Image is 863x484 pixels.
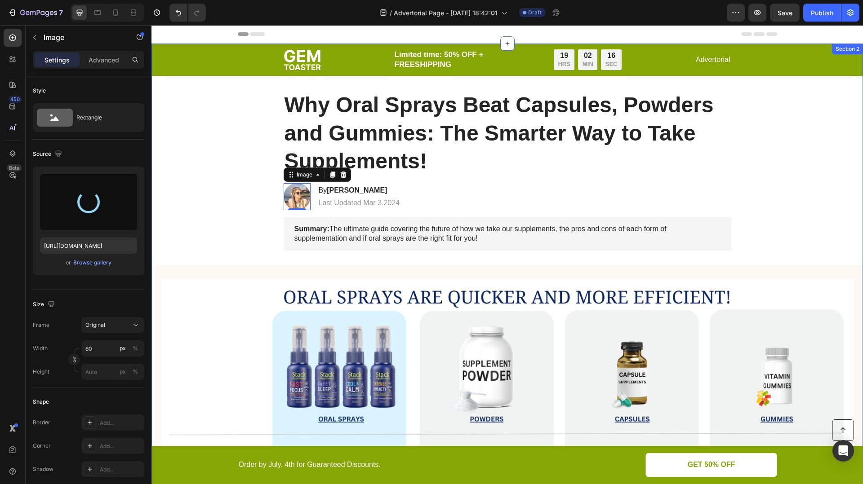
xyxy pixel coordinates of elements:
input: px% [81,364,144,380]
div: Border [33,418,50,427]
div: 02 [431,26,442,35]
div: Beta [7,164,22,172]
div: Image [143,145,163,154]
img: gempages_578612171064214139-5743e519-d5cb-4a99-bcc0-cf9c02d80d22.webp [132,158,159,185]
div: Shadow [33,465,53,473]
p: Limited time: 50% OFF + FREESHIPPING [243,25,391,44]
div: Publish [811,8,833,18]
img: gempages_578612171064214139-eec25f5c-ffb4-4f89-aedf-079f7bbe1c2e.png [132,24,169,45]
div: % [133,368,138,376]
span: Original [85,321,105,329]
button: px [130,343,141,354]
div: Rectangle [76,107,131,128]
label: Width [33,344,48,352]
div: Shape [33,398,49,406]
p: Last Updated Mar 3.2024 [167,173,249,183]
button: px [130,366,141,377]
p: The ultimate guide covering the future of how we take our supplements, the pros and cons of each ... [143,199,569,218]
div: Undo/Redo [169,4,206,22]
label: Frame [33,321,49,329]
iframe: Design area [151,25,863,484]
p: MIN [431,35,442,43]
div: Add... [100,442,142,450]
span: / [390,8,392,18]
a: GET 50% OFF [494,428,626,452]
span: or [66,257,71,268]
h1: Why Oral Sprays Beat Capsules, Powders and Gummies: The Smarter Way to Take Supplements! [132,65,580,151]
div: % [133,344,138,352]
p: Settings [44,55,70,65]
div: Size [33,299,57,311]
p: GET 50% OFF [536,435,584,444]
div: Open Intercom Messenger [832,440,854,462]
p: Advertorial [544,30,578,40]
button: Original [81,317,144,333]
input: https://example.com/image.jpg [40,238,137,254]
div: Corner [33,442,51,450]
strong: Summary: [143,200,178,207]
p: SEC [454,35,466,43]
span: Save [778,9,792,17]
button: Save [770,4,800,22]
h2: By [166,160,249,171]
div: Add... [100,419,142,427]
label: Height [33,368,49,376]
span: Draft [528,9,542,17]
strong: [PERSON_NAME] [175,161,236,169]
button: Browse gallery [73,258,112,267]
span: Advertorial Page - [DATE] 18:42:01 [394,8,498,18]
button: Publish [803,4,841,22]
div: Section 2 [682,20,710,28]
button: % [117,343,128,354]
div: Add... [100,466,142,474]
div: px [120,344,126,352]
div: 19 [406,26,418,35]
p: 7 [59,7,63,18]
button: 7 [4,4,67,22]
div: px [120,368,126,376]
p: Advanced [89,55,119,65]
div: 450 [9,96,22,103]
div: Style [33,87,46,95]
p: HRS [406,35,418,43]
p: Image [44,32,120,43]
button: % [117,366,128,377]
div: Browse gallery [73,259,111,267]
input: px% [81,340,144,356]
div: Source [33,148,64,160]
div: 16 [454,26,466,35]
